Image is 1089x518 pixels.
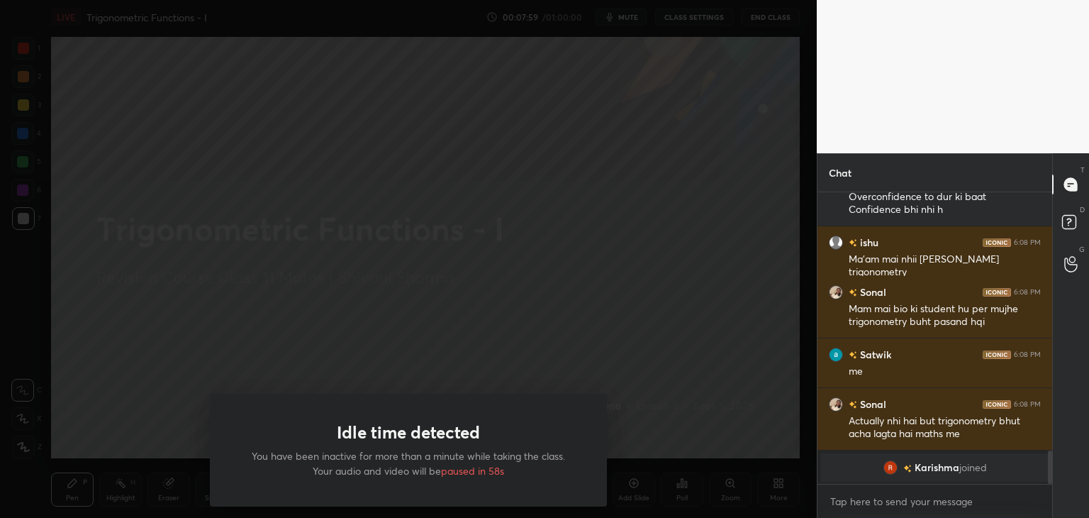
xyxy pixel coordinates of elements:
[903,465,912,473] img: no-rating-badge.077c3623.svg
[244,448,573,478] p: You have been inactive for more than a minute while taking the class. Your audio and video will be
[857,347,891,362] h6: Satwik
[1080,165,1085,175] p: T
[1014,400,1041,409] div: 6:08 PM
[983,238,1011,247] img: iconic-dark.1390631f.png
[983,288,1011,297] img: iconic-dark.1390631f.png
[441,464,504,478] span: paused in 58s
[857,235,878,250] h6: ishu
[817,154,863,192] p: Chat
[1080,204,1085,215] p: D
[849,239,857,247] img: no-rating-badge.077c3623.svg
[1014,238,1041,247] div: 6:08 PM
[1014,288,1041,297] div: 6:08 PM
[849,401,857,409] img: no-rating-badge.077c3623.svg
[849,414,1041,441] div: Actually nhi hai but trigonometry bhut acha lagta hai maths me
[857,285,886,299] h6: Sonal
[829,285,843,299] img: 3
[849,190,1041,217] div: Overconfidence to dur ki baat Confidence bhi nhi h
[829,236,843,250] img: default.png
[857,397,886,412] h6: Sonal
[829,348,843,362] img: ec15dd82560b4e42ba5d752faa7a989e.91936014_3
[983,400,1011,409] img: iconic-dark.1390631f.png
[1079,244,1085,255] p: G
[915,462,959,473] span: Karishma
[337,422,480,443] h1: Idle time detected
[849,302,1041,329] div: Mam mai bio ki student hu per mujhe trigonometry buht pasand hqi
[1014,351,1041,359] div: 6:08 PM
[849,351,857,359] img: no-rating-badge.077c3623.svg
[849,253,1041,280] div: Ma'am mai nhii [PERSON_NAME] trigonometry
[849,365,1041,379] div: me
[829,397,843,412] img: 3
[983,351,1011,359] img: iconic-dark.1390631f.png
[959,462,987,473] span: joined
[883,461,898,475] img: 3
[817,192,1052,485] div: grid
[849,289,857,297] img: no-rating-badge.077c3623.svg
